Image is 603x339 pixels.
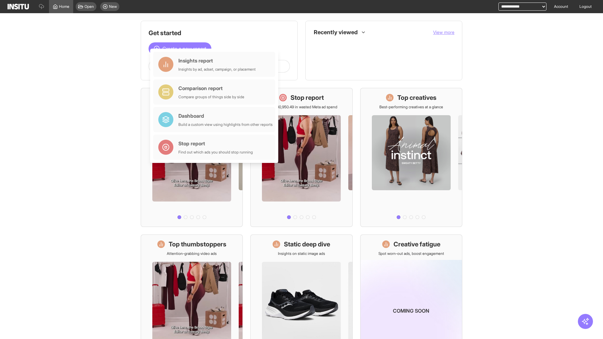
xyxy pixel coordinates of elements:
[360,88,462,227] a: Top creativesBest-performing creatives at a glance
[178,84,244,92] div: Comparison report
[278,251,325,256] p: Insights on static image ads
[265,105,337,110] p: Save £30,950.49 in wasted Meta ad spend
[167,251,217,256] p: Attention-grabbing video ads
[141,88,243,227] a: What's live nowSee all active ads instantly
[178,94,244,100] div: Compare groups of things side by side
[291,93,324,102] h1: Stop report
[379,105,443,110] p: Best-performing creatives at a glance
[149,29,290,37] h1: Get started
[84,4,94,9] span: Open
[59,4,69,9] span: Home
[109,4,117,9] span: New
[149,42,211,55] button: Create a new report
[178,57,256,64] div: Insights report
[178,140,253,147] div: Stop report
[433,30,454,35] span: View more
[178,122,273,127] div: Build a custom view using highlights from other reports
[433,29,454,35] button: View more
[8,4,29,9] img: Logo
[162,45,206,52] span: Create a new report
[178,150,253,155] div: Find out which ads you should stop running
[397,93,437,102] h1: Top creatives
[284,240,330,249] h1: Static deep dive
[178,112,273,120] div: Dashboard
[250,88,352,227] a: Stop reportSave £30,950.49 in wasted Meta ad spend
[178,67,256,72] div: Insights by ad, adset, campaign, or placement
[169,240,226,249] h1: Top thumbstoppers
